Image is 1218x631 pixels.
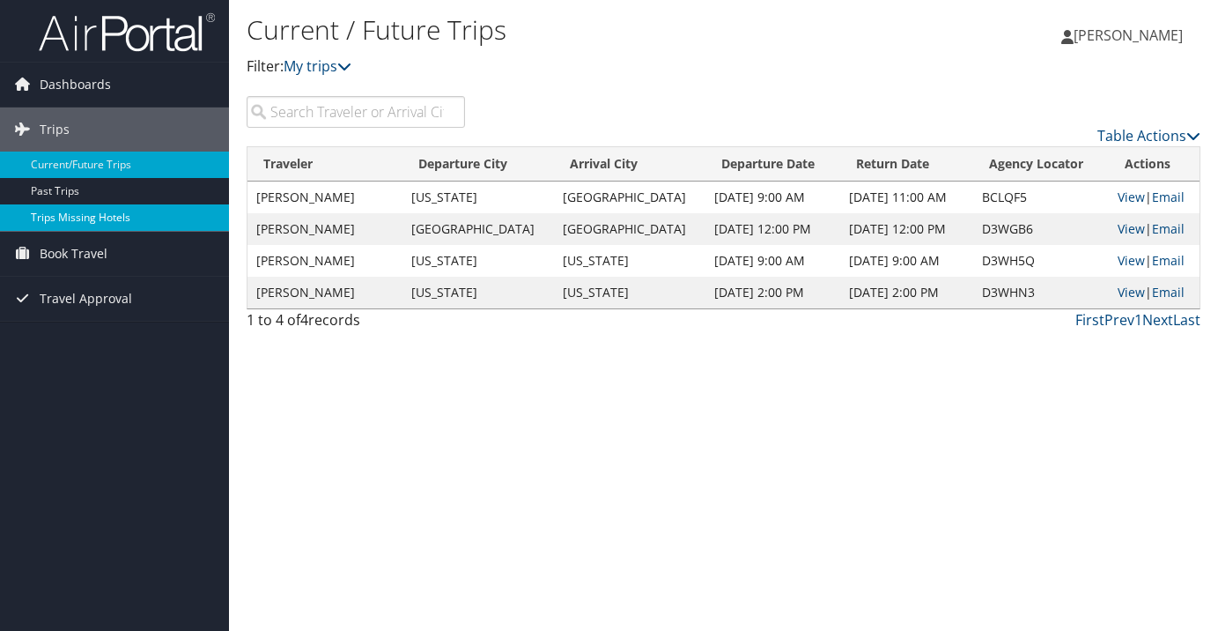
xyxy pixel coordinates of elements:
[247,11,882,48] h1: Current / Future Trips
[1075,310,1104,330] a: First
[40,232,107,276] span: Book Travel
[554,245,705,277] td: [US_STATE]
[554,182,705,213] td: [GEOGRAPHIC_DATA]
[40,63,111,107] span: Dashboards
[840,213,974,245] td: [DATE] 12:00 PM
[40,108,70,152] span: Trips
[840,277,974,308] td: [DATE] 2:00 PM
[973,277,1109,308] td: D3WHN3
[1061,9,1200,62] a: [PERSON_NAME]
[1134,310,1142,330] a: 1
[1142,310,1173,330] a: Next
[40,277,132,321] span: Travel Approval
[247,309,465,339] div: 1 to 4 of records
[705,277,840,308] td: [DATE] 2:00 PM
[1152,189,1185,205] a: Email
[705,213,840,245] td: [DATE] 12:00 PM
[1118,220,1145,237] a: View
[705,147,840,182] th: Departure Date: activate to sort column descending
[1109,213,1200,245] td: |
[247,245,402,277] td: [PERSON_NAME]
[1173,310,1200,330] a: Last
[554,277,705,308] td: [US_STATE]
[1109,277,1200,308] td: |
[247,277,402,308] td: [PERSON_NAME]
[840,245,974,277] td: [DATE] 9:00 AM
[1118,189,1145,205] a: View
[247,182,402,213] td: [PERSON_NAME]
[554,213,705,245] td: [GEOGRAPHIC_DATA]
[840,147,974,182] th: Return Date: activate to sort column ascending
[39,11,215,53] img: airportal-logo.png
[1109,147,1200,182] th: Actions
[247,213,402,245] td: [PERSON_NAME]
[402,245,554,277] td: [US_STATE]
[705,245,840,277] td: [DATE] 9:00 AM
[1097,126,1200,145] a: Table Actions
[1104,310,1134,330] a: Prev
[1109,182,1200,213] td: |
[840,182,974,213] td: [DATE] 11:00 AM
[1152,284,1185,301] a: Email
[402,277,554,308] td: [US_STATE]
[1118,284,1145,301] a: View
[554,147,705,182] th: Arrival City: activate to sort column ascending
[1152,252,1185,269] a: Email
[705,182,840,213] td: [DATE] 9:00 AM
[1074,26,1183,45] span: [PERSON_NAME]
[402,182,554,213] td: [US_STATE]
[973,213,1109,245] td: D3WGB6
[247,96,465,128] input: Search Traveler or Arrival City
[247,147,402,182] th: Traveler: activate to sort column ascending
[973,245,1109,277] td: D3WH5Q
[973,182,1109,213] td: BCLQF5
[247,56,882,78] p: Filter:
[1152,220,1185,237] a: Email
[284,56,351,76] a: My trips
[1109,245,1200,277] td: |
[402,213,554,245] td: [GEOGRAPHIC_DATA]
[1118,252,1145,269] a: View
[402,147,554,182] th: Departure City: activate to sort column ascending
[973,147,1109,182] th: Agency Locator: activate to sort column ascending
[300,310,308,330] span: 4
